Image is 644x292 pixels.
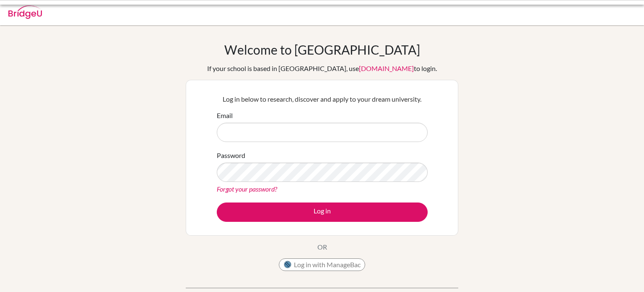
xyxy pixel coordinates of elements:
label: Email [217,110,233,121]
h1: Welcome to [GEOGRAPHIC_DATA] [224,42,420,57]
img: Bridge-U [8,5,42,19]
label: Password [217,150,245,160]
button: Log in [217,203,428,222]
p: OR [317,242,327,252]
p: Log in below to research, discover and apply to your dream university. [217,94,428,104]
button: Log in with ManageBac [279,258,365,271]
a: Forgot your password? [217,185,277,193]
div: If your school is based in [GEOGRAPHIC_DATA], use to login. [207,63,437,74]
a: [DOMAIN_NAME] [359,64,414,72]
